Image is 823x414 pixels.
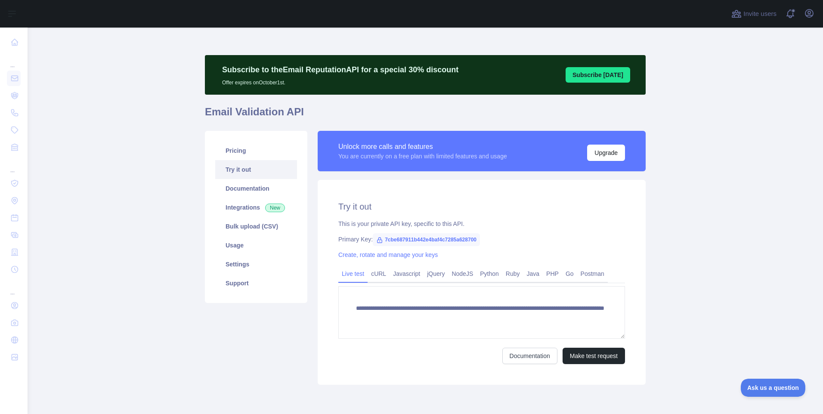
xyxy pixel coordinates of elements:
[743,9,777,19] span: Invite users
[7,279,21,296] div: ...
[373,233,480,246] span: 7cbe687911b442e4baf4c7285a628700
[7,52,21,69] div: ...
[476,267,502,281] a: Python
[338,235,625,244] div: Primary Key:
[215,217,297,236] a: Bulk upload (CSV)
[577,267,608,281] a: Postman
[215,274,297,293] a: Support
[338,201,625,213] h2: Try it out
[338,219,625,228] div: This is your private API key, specific to this API.
[222,64,458,76] p: Subscribe to the Email Reputation API for a special 30 % discount
[587,145,625,161] button: Upgrade
[215,179,297,198] a: Documentation
[265,204,285,212] span: New
[205,105,646,126] h1: Email Validation API
[562,267,577,281] a: Go
[338,142,507,152] div: Unlock more calls and features
[7,157,21,174] div: ...
[215,255,297,274] a: Settings
[368,267,390,281] a: cURL
[502,267,523,281] a: Ruby
[424,267,448,281] a: jQuery
[222,76,458,86] p: Offer expires on October 1st.
[566,67,630,83] button: Subscribe [DATE]
[338,152,507,161] div: You are currently on a free plan with limited features and usage
[215,236,297,255] a: Usage
[730,7,778,21] button: Invite users
[543,267,562,281] a: PHP
[741,379,806,397] iframe: Toggle Customer Support
[563,348,625,364] button: Make test request
[502,348,557,364] a: Documentation
[338,267,368,281] a: Live test
[215,160,297,179] a: Try it out
[390,267,424,281] a: Javascript
[523,267,543,281] a: Java
[215,141,297,160] a: Pricing
[448,267,476,281] a: NodeJS
[338,251,438,258] a: Create, rotate and manage your keys
[215,198,297,217] a: Integrations New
